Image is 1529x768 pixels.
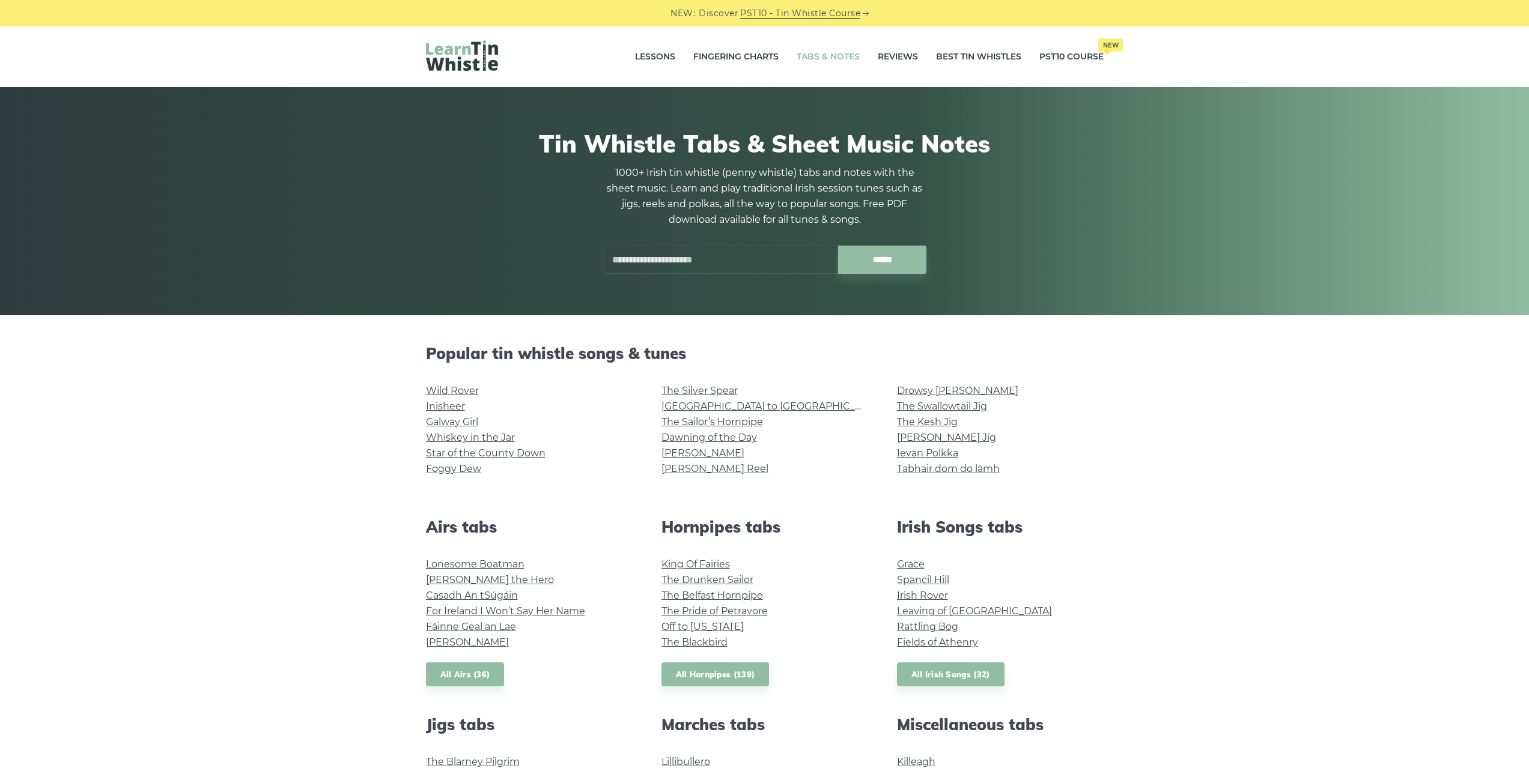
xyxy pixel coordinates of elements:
a: Whiskey in the Jar [426,432,515,443]
a: [PERSON_NAME] [426,636,509,648]
a: Killeagh [897,756,935,767]
a: Lessons [635,42,675,72]
a: Lonesome Boatman [426,558,524,570]
a: Wild Rover [426,385,479,396]
a: Fáinne Geal an Lae [426,621,516,632]
a: Lillibullero [661,756,710,767]
a: [GEOGRAPHIC_DATA] to [GEOGRAPHIC_DATA] [661,401,883,412]
a: Casadh An tSúgáin [426,590,518,601]
a: Drowsy [PERSON_NAME] [897,385,1018,396]
a: The Pride of Petravore [661,605,768,617]
h2: Popular tin whistle songs & tunes [426,344,1104,363]
a: Fingering Charts [693,42,779,72]
a: The Drunken Sailor [661,574,753,585]
a: [PERSON_NAME] the Hero [426,574,554,585]
a: The Blackbird [661,636,728,648]
a: For Ireland I Won’t Say Her Name [426,605,585,617]
a: PST10 CourseNew [1039,42,1104,72]
a: All Airs (36) [426,662,505,687]
a: The Silver Spear [661,385,738,396]
a: All Irish Songs (32) [897,662,1005,687]
a: Ievan Polkka [897,447,958,459]
a: Best Tin Whistles [936,42,1021,72]
a: Spancil Hill [897,574,949,585]
a: Irish Rover [897,590,948,601]
a: Galway Girl [426,416,478,428]
a: Dawning of the Day [661,432,757,443]
h2: Hornpipes tabs [661,518,868,536]
a: [PERSON_NAME] Reel [661,463,768,474]
a: Leaving of [GEOGRAPHIC_DATA] [897,605,1052,617]
a: Foggy Dew [426,463,481,474]
a: Reviews [878,42,918,72]
img: LearnTinWhistle.com [426,40,498,71]
h2: Airs tabs [426,518,633,536]
h2: Miscellaneous tabs [897,715,1104,734]
a: King Of Fairies [661,558,730,570]
h2: Irish Songs tabs [897,518,1104,536]
p: 1000+ Irish tin whistle (penny whistle) tabs and notes with the sheet music. Learn and play tradi... [603,165,927,228]
h2: Jigs tabs [426,715,633,734]
a: The Sailor’s Hornpipe [661,416,763,428]
a: Tabhair dom do lámh [897,463,1000,474]
a: The Swallowtail Jig [897,401,987,412]
a: All Hornpipes (139) [661,662,770,687]
a: Grace [897,558,925,570]
a: The Blarney Pilgrim [426,756,520,767]
h1: Tin Whistle Tabs & Sheet Music Notes [426,129,1104,158]
a: [PERSON_NAME] Jig [897,432,996,443]
a: Fields of Athenry [897,636,978,648]
a: Rattling Bog [897,621,958,632]
a: Off to [US_STATE] [661,621,744,632]
a: The Kesh Jig [897,416,958,428]
a: The Belfast Hornpipe [661,590,763,601]
span: New [1098,38,1123,52]
a: Tabs & Notes [797,42,860,72]
a: [PERSON_NAME] [661,447,744,459]
a: Star of the County Down [426,447,546,459]
a: Inisheer [426,401,465,412]
h2: Marches tabs [661,715,868,734]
